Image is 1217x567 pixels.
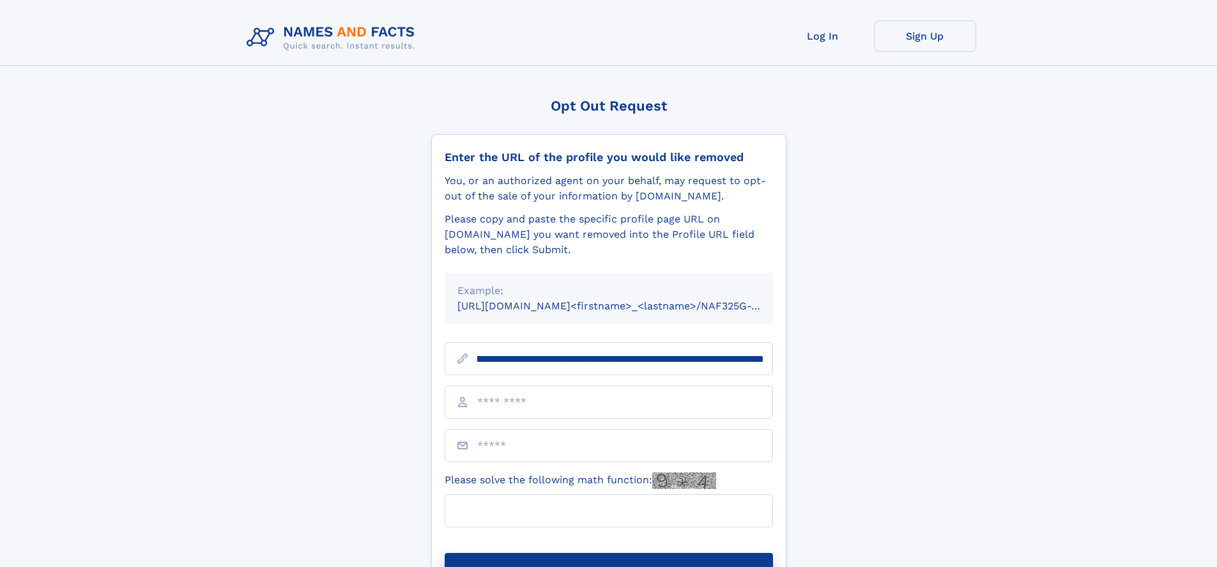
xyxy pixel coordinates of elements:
[241,20,425,55] img: Logo Names and Facts
[445,173,773,204] div: You, or an authorized agent on your behalf, may request to opt-out of the sale of your informatio...
[431,98,786,114] div: Opt Out Request
[445,150,773,164] div: Enter the URL of the profile you would like removed
[457,283,760,299] div: Example:
[445,212,773,258] div: Please copy and paste the specific profile page URL on [DOMAIN_NAME] you want removed into the Pr...
[457,300,797,312] small: [URL][DOMAIN_NAME]<firstname>_<lastname>/NAF325G-xxxxxxxx
[772,20,874,52] a: Log In
[874,20,976,52] a: Sign Up
[445,472,716,489] label: Please solve the following math function:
